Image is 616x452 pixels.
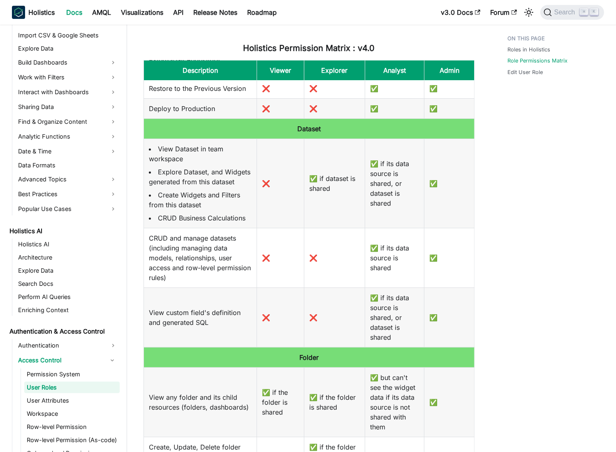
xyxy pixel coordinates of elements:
a: Interact with Dashboards [16,86,120,99]
span: Search [552,9,580,16]
nav: Docs sidebar [4,25,127,452]
li: Explore Dataset, and Widgets generated from this dataset [149,167,252,187]
a: Enriching Context [16,304,120,316]
a: HolisticsHolistics [12,6,55,19]
th: Admin [424,60,475,81]
td: ❌ [257,228,304,287]
td: ❌ [304,78,365,98]
a: Popular Use Cases [16,202,120,216]
a: Access Control [16,354,105,367]
td: ✅ [365,78,424,98]
a: Roadmap [242,6,282,19]
a: Row-level Permission [24,421,120,433]
td: ✅ if its data source is shared [365,228,424,287]
kbd: K [590,8,598,16]
a: Roles in Holistics [507,46,550,53]
td: ❌ [304,228,365,287]
td: ✅ [424,139,475,228]
td: ✅ if its data source is shared, or dataset is shared [365,287,424,347]
b: Dataset [297,125,321,133]
td: Restore to the Previous Version [144,78,257,98]
a: Date & Time [16,145,120,158]
td: ✅ [424,367,475,437]
a: Holistics AI [16,239,120,250]
td: ❌ [257,287,304,347]
td: ❌ [304,98,365,118]
td: View custom field's definition and generated SQL [144,287,257,347]
a: Build Dashboards [16,56,120,69]
th: Analyst [365,60,424,81]
a: Best Practices [16,188,120,201]
a: Holistics AI [7,225,120,237]
kbd: ⌘ [580,8,588,16]
td: ✅ [424,287,475,347]
a: Search Docs [16,278,120,290]
b: Folder [299,353,319,362]
a: Find & Organize Content [16,115,120,128]
h3: Holistics Permission Matrix : v4.0 [144,43,475,53]
li: CRUD Business Calculations [149,213,252,223]
a: Sharing Data [16,100,120,114]
td: ❌ [257,78,304,98]
td: ✅ [424,78,475,98]
td: ✅ if dataset is shared [304,139,365,228]
td: ✅ if the folder is shared [257,367,304,437]
a: Advanced Topics [16,173,120,186]
a: Permission System [24,369,120,380]
a: Docs [61,6,87,19]
a: Edit User Role [507,68,543,76]
td: ✅ but can't see the widget data if its data source is not shared with them [365,367,424,437]
a: Explore Data [16,43,120,54]
a: Perform AI Queries [16,291,120,303]
a: Explore Data [16,265,120,276]
td: ❌ [257,98,304,118]
a: Analytic Functions [16,130,120,143]
td: ✅ if the folder is shared [304,367,365,437]
b: Holistics [28,7,55,17]
a: Data Formats [16,160,120,171]
th: Description [144,60,257,81]
td: ✅ if its data source is shared, or dataset is shared [365,139,424,228]
a: Visualizations [116,6,168,19]
a: Role Permissions Matrix [507,57,567,65]
td: ❌ [304,287,365,347]
a: Release Notes [188,6,242,19]
a: AMQL [87,6,116,19]
th: Explorer [304,60,365,81]
td: Deploy to Production [144,98,257,118]
a: Work with Filters [16,71,120,84]
a: Authentication & Access Control [7,326,120,337]
a: Workspace [24,408,120,420]
li: Create Widgets and Filters from this dataset [149,190,252,210]
th: Viewer [257,60,304,81]
a: API [168,6,188,19]
button: Switch between dark and light mode (currently light mode) [522,6,535,19]
li: View Dataset in team workspace [149,144,252,164]
button: Collapse sidebar category 'Access Control' [105,354,120,367]
a: v3.0 Docs [436,6,485,19]
td: CRUD and manage datasets (including managing data models, relationships, user access and row-leve... [144,228,257,287]
a: Forum [485,6,522,19]
a: User Attributes [24,395,120,406]
td: View any folder and its child resources (folders, dashboards) [144,367,257,437]
a: Architecture [16,252,120,263]
a: Authentication [16,339,120,352]
img: Holistics [12,6,25,19]
a: Row-level Permission (As-code) [24,434,120,446]
a: Import CSV & Google Sheets [16,30,120,41]
td: ✅ [424,228,475,287]
td: ✅ [365,98,424,118]
td: ❌ [257,139,304,228]
button: Search (Command+K) [540,5,604,20]
td: ✅ [424,98,475,118]
a: User Roles [24,382,120,393]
